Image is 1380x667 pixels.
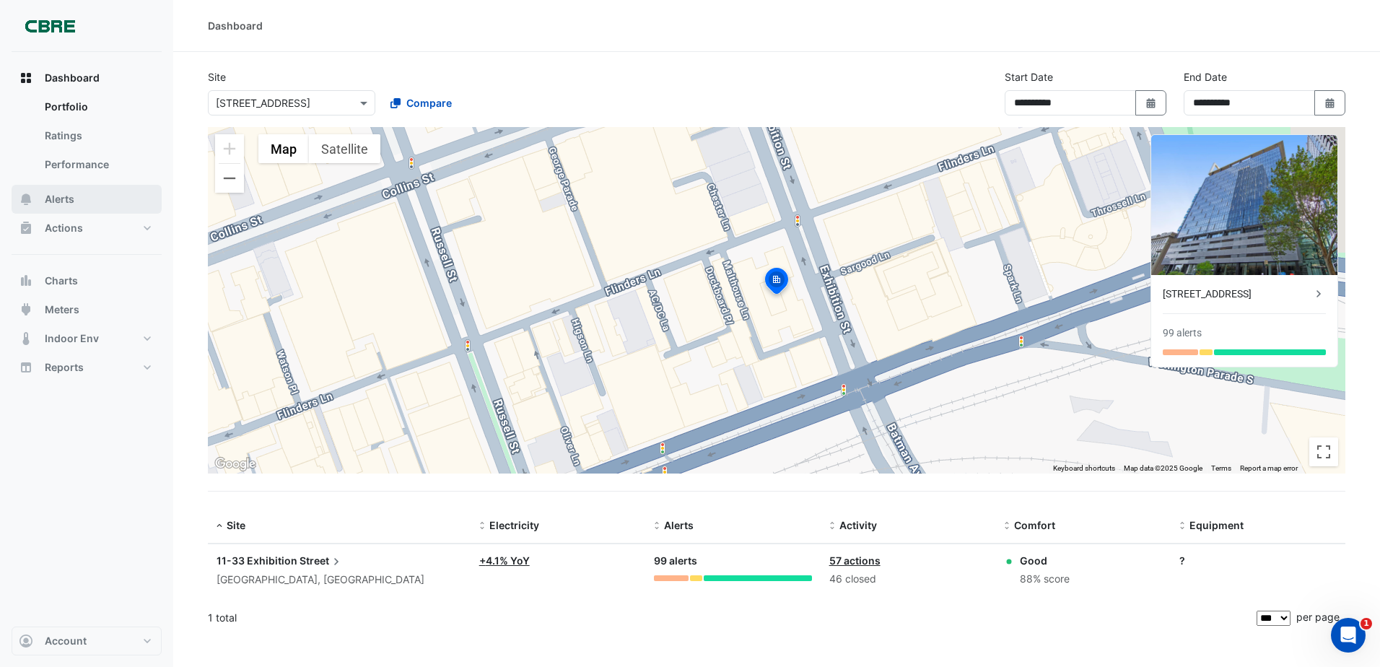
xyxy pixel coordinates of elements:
a: Open this area in Google Maps (opens a new window) [211,455,259,474]
app-icon: Reports [19,360,33,375]
div: 99 alerts [1163,326,1202,341]
app-icon: Alerts [19,192,33,206]
label: Start Date [1005,69,1053,84]
app-icon: Meters [19,302,33,317]
button: Compare [381,90,461,115]
button: Reports [12,353,162,382]
a: Ratings [33,121,162,150]
a: Report a map error [1240,464,1298,472]
a: +4.1% YoY [479,554,530,567]
img: Google [211,455,259,474]
div: 1 total [208,600,1254,636]
button: Zoom out [215,164,244,193]
span: Compare [406,95,452,110]
span: Comfort [1014,519,1055,531]
button: Actions [12,214,162,243]
div: 88% score [1020,571,1070,588]
button: Meters [12,295,162,324]
span: Alerts [664,519,694,531]
span: 1 [1361,618,1372,629]
app-icon: Dashboard [19,71,33,85]
button: Show street map [258,134,309,163]
img: Company Logo [17,12,82,40]
span: Activity [839,519,877,531]
fa-icon: Select Date [1324,97,1337,109]
div: [GEOGRAPHIC_DATA], [GEOGRAPHIC_DATA] [217,572,462,588]
div: Dashboard [208,18,263,33]
app-icon: Indoor Env [19,331,33,346]
button: Account [12,627,162,655]
button: Alerts [12,185,162,214]
span: Actions [45,221,83,235]
span: Map data ©2025 Google [1124,464,1202,472]
div: ? [1179,553,1337,568]
span: Equipment [1189,519,1244,531]
a: 57 actions [829,554,881,567]
iframe: Intercom live chat [1331,618,1366,653]
a: Portfolio [33,92,162,121]
button: Charts [12,266,162,295]
span: per page [1296,611,1340,623]
span: Charts [45,274,78,288]
div: 46 closed [829,571,987,588]
span: Alerts [45,192,74,206]
label: End Date [1184,69,1227,84]
span: Dashboard [45,71,100,85]
div: 99 alerts [654,553,811,570]
span: Meters [45,302,79,317]
button: Show satellite imagery [309,134,380,163]
div: Good [1020,553,1070,568]
span: 11-33 Exhibition [217,554,297,567]
img: site-pin-selected.svg [761,266,792,300]
label: Site [208,69,226,84]
app-icon: Charts [19,274,33,288]
button: Indoor Env [12,324,162,353]
span: Electricity [489,519,539,531]
fa-icon: Select Date [1145,97,1158,109]
span: Street [300,553,344,569]
button: Keyboard shortcuts [1053,463,1115,474]
div: Dashboard [12,92,162,185]
a: Terms (opens in new tab) [1211,464,1231,472]
span: Account [45,634,87,648]
a: Performance [33,150,162,179]
app-icon: Actions [19,221,33,235]
span: Indoor Env [45,331,99,346]
button: Toggle fullscreen view [1309,437,1338,466]
button: Dashboard [12,64,162,92]
div: [STREET_ADDRESS] [1163,287,1311,302]
button: Zoom in [215,134,244,163]
span: Reports [45,360,84,375]
img: 11-33 Exhibition Street [1151,135,1337,275]
span: Site [227,519,245,531]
